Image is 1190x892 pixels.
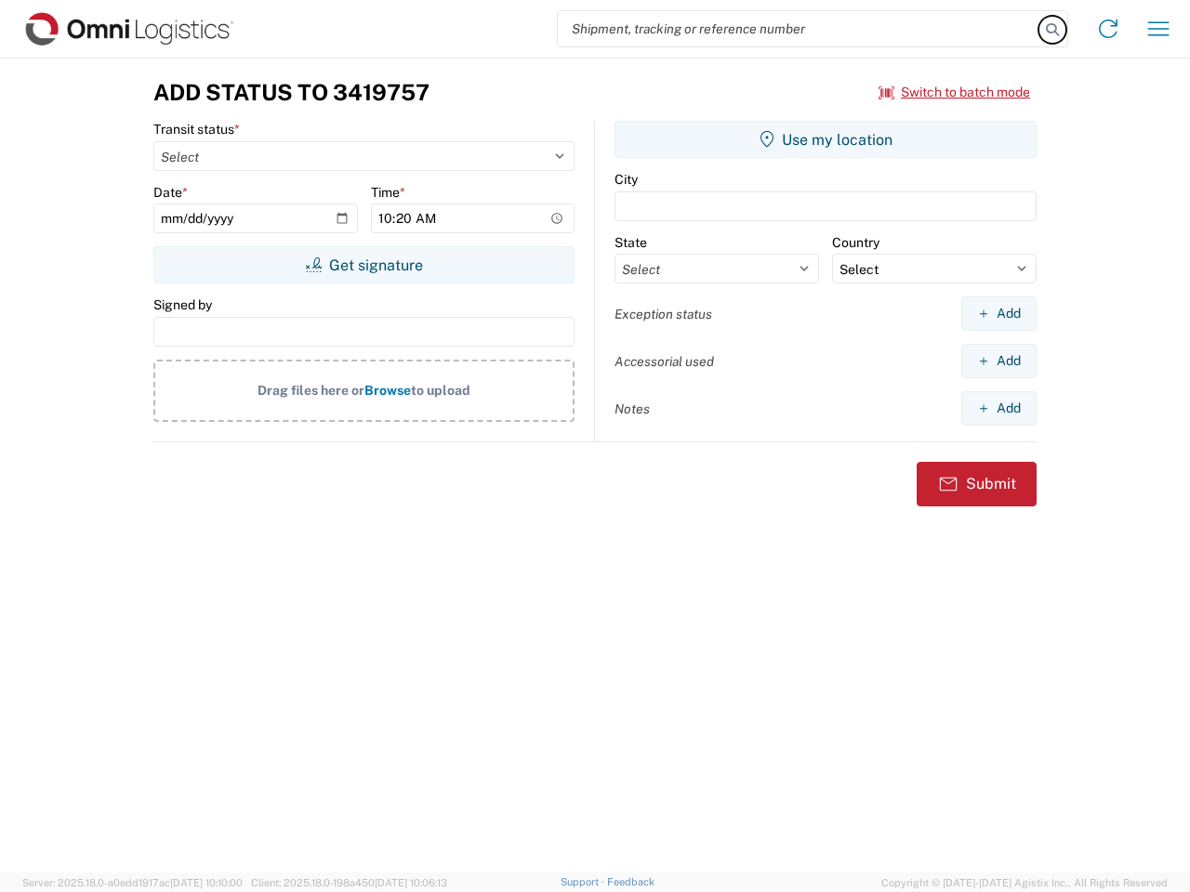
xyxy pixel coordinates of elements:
[364,383,411,398] span: Browse
[22,877,243,888] span: Server: 2025.18.0-a0edd1917ac
[879,77,1030,108] button: Switch to batch mode
[251,877,447,888] span: Client: 2025.18.0-198a450
[615,353,714,370] label: Accessorial used
[961,344,1037,378] button: Add
[615,121,1037,158] button: Use my location
[153,184,188,201] label: Date
[881,874,1168,891] span: Copyright © [DATE]-[DATE] Agistix Inc., All Rights Reserved
[153,121,240,138] label: Transit status
[561,876,607,887] a: Support
[615,171,638,188] label: City
[558,11,1039,46] input: Shipment, tracking or reference number
[411,383,470,398] span: to upload
[153,296,212,313] label: Signed by
[607,876,654,887] a: Feedback
[961,391,1037,426] button: Add
[153,246,575,283] button: Get signature
[153,79,430,106] h3: Add Status to 3419757
[615,306,712,322] label: Exception status
[375,877,447,888] span: [DATE] 10:06:13
[832,234,879,251] label: Country
[371,184,405,201] label: Time
[258,383,364,398] span: Drag files here or
[615,234,647,251] label: State
[917,462,1037,506] button: Submit
[615,400,650,417] label: Notes
[961,296,1037,331] button: Add
[170,877,243,888] span: [DATE] 10:10:00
